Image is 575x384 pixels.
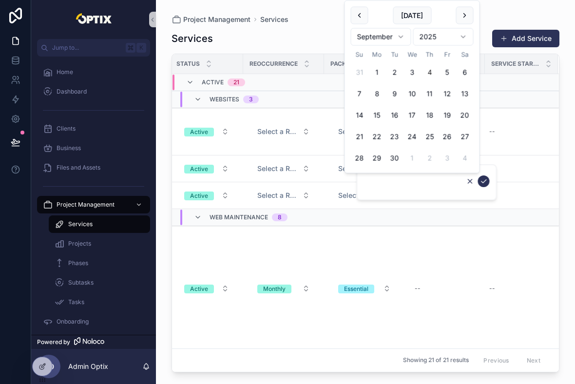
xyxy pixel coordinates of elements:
a: Phases [49,254,150,272]
th: Friday [439,50,456,60]
button: Select Button [330,187,399,204]
a: Select Button [249,122,318,141]
span: Active [202,78,224,86]
button: Wednesday, September 10th, 2025 [403,85,421,103]
button: Monday, September 15th, 2025 [368,107,386,124]
div: Active [190,165,208,173]
a: Project Management [37,196,150,213]
th: Sunday [351,50,368,60]
button: Saturday, September 27th, 2025 [456,128,474,146]
a: Services [49,215,150,233]
span: Package [330,60,358,68]
button: Monday, September 1st, 2025 [368,64,386,81]
div: Monthly [263,285,286,293]
a: Select Button [176,279,237,298]
a: Projects [49,235,150,252]
a: Dashboard [37,83,150,100]
button: Friday, October 3rd, 2025 [439,150,456,167]
a: Services [260,15,288,24]
button: Thursday, September 11th, 2025 [421,85,439,103]
a: -- [485,281,546,296]
button: Friday, September 12th, 2025 [439,85,456,103]
th: Tuesday [386,50,403,60]
span: Jump to... [52,44,122,52]
div: Essential [344,285,368,293]
a: Tasks [49,293,150,311]
button: Select Button [176,160,237,177]
button: [DATE] [393,7,431,24]
button: Select Button [176,123,237,140]
h1: Services [172,32,213,45]
button: Sunday, September 14th, 2025 [351,107,368,124]
span: Service Start Date [491,60,539,68]
span: Select a Reoccurrence [257,191,298,200]
button: Wednesday, September 17th, 2025 [403,107,421,124]
a: Business [37,139,150,157]
a: Select Button [330,122,399,141]
span: Web Maintenance [210,213,268,221]
button: Select Button [249,280,318,297]
button: Wednesday, September 24th, 2025 [403,128,421,146]
button: Tuesday, September 30th, 2025 [386,150,403,167]
th: Wednesday [403,50,421,60]
a: Select Button [330,186,399,205]
button: Friday, September 26th, 2025 [439,128,456,146]
span: Select a Reoccurrence [257,127,298,136]
div: Active [190,192,208,200]
button: Add Service [492,30,559,47]
button: Monday, September 22nd, 2025 [368,128,386,146]
div: Active [190,128,208,136]
span: Select a Reoccurrence [257,164,298,173]
button: Sunday, August 31st, 2025 [351,64,368,81]
button: Select Button [249,187,318,204]
span: Projects [68,240,91,248]
a: Onboarding [37,313,150,330]
div: 8 [278,213,282,221]
span: Reoccurrence [249,60,298,68]
a: Select Button [176,122,237,141]
th: Monday [368,50,386,60]
button: Monday, September 29th, 2025 [368,150,386,167]
button: Friday, September 19th, 2025 [439,107,456,124]
button: Wednesday, October 1st, 2025 [403,150,421,167]
div: 21 [233,78,239,86]
a: Select Button [249,186,318,205]
div: -- [415,285,421,292]
button: Thursday, September 25th, 2025 [421,128,439,146]
th: Thursday [421,50,439,60]
button: Monday, September 8th, 2025 [368,85,386,103]
button: Select Button [176,280,237,297]
div: -- [489,128,495,135]
button: Sunday, September 7th, 2025 [351,85,368,103]
span: Business [57,144,81,152]
span: Websites [210,96,239,103]
button: Select Button [249,123,318,140]
a: Files and Assets [37,159,150,176]
span: Services [68,220,93,228]
span: Status [176,60,200,68]
button: Jump to...K [37,39,150,57]
a: Powered by [31,335,156,349]
span: Onboarding [57,318,89,326]
button: Thursday, September 18th, 2025 [421,107,439,124]
a: -- [485,188,546,203]
button: Tuesday, September 2nd, 2025 [386,64,403,81]
span: Select a Package [338,127,379,136]
span: Project Management [57,201,115,209]
span: Files and Assets [57,164,100,172]
a: Clients [37,120,150,137]
span: Powered by [37,338,70,346]
button: Select Button [330,160,399,177]
a: Select Button [249,279,318,298]
p: Admin Optix [68,362,108,371]
button: Tuesday, September 9th, 2025 [386,85,403,103]
span: Select a Package [338,191,379,200]
a: -- [485,124,546,139]
button: Saturday, September 13th, 2025 [456,85,474,103]
button: Wednesday, September 3rd, 2025 [403,64,421,81]
button: Today, Thursday, September 4th, 2025 [421,64,439,81]
button: Select Button [330,280,399,297]
button: Select Button [176,187,237,204]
